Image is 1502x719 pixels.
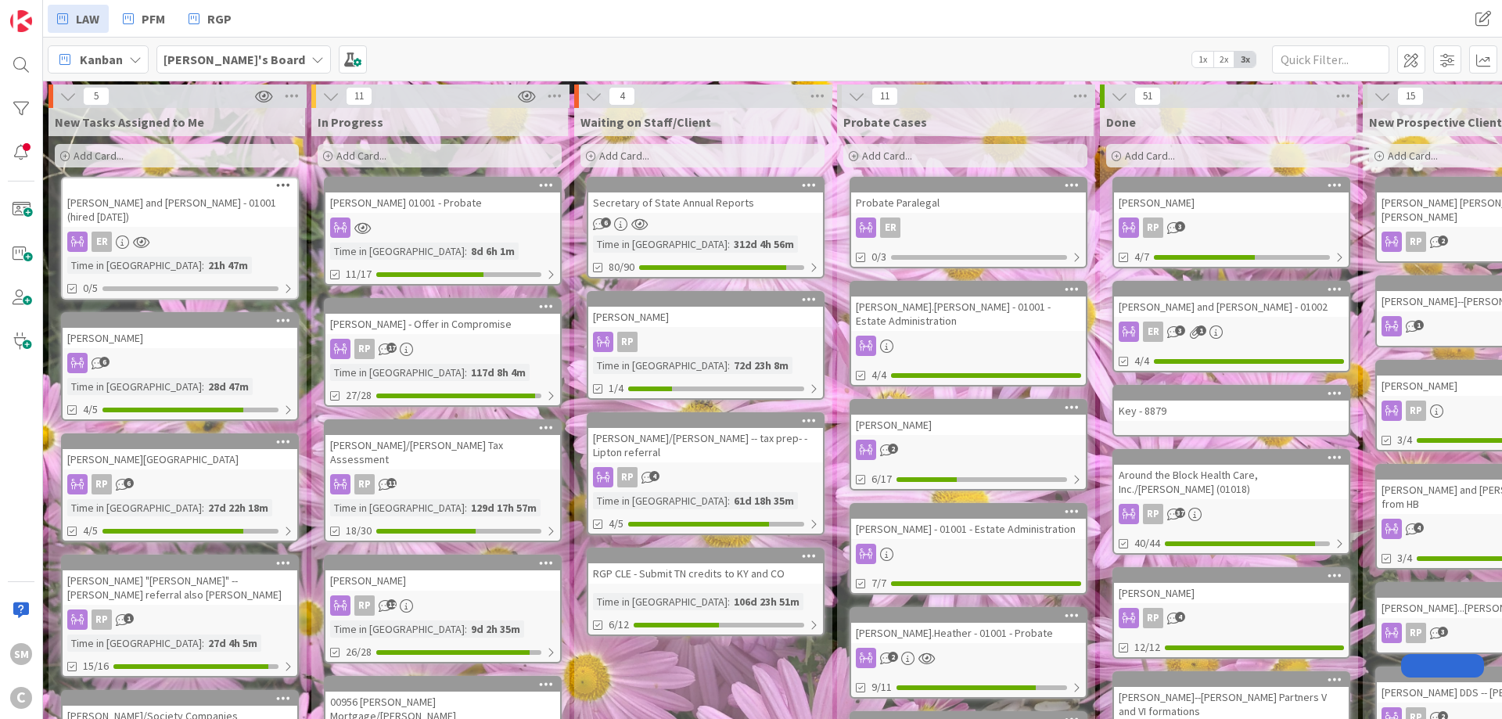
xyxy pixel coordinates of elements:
div: [PERSON_NAME] [1114,192,1349,213]
div: [PERSON_NAME] [1114,583,1349,603]
div: C [10,687,32,709]
div: Time in [GEOGRAPHIC_DATA] [593,235,728,253]
div: RGP CLE - Submit TN credits to KY and CO [588,549,823,584]
span: 1 [1414,320,1424,330]
div: RP [1143,608,1163,628]
div: Time in [GEOGRAPHIC_DATA] [593,357,728,374]
span: 6 [601,217,611,228]
span: 2 [1438,235,1448,246]
div: RP [325,474,560,494]
span: Add Card... [74,149,124,163]
div: [PERSON_NAME] and [PERSON_NAME] - 01001 (hired [DATE]) [63,178,297,227]
div: [PERSON_NAME].Heather - 01001 - Probate [851,609,1086,643]
span: : [465,620,467,638]
span: 1/4 [609,380,623,397]
span: 6/17 [871,471,892,487]
div: 312d 4h 56m [730,235,798,253]
div: [PERSON_NAME] - Offer in Compromise [325,314,560,334]
span: 4/5 [83,401,98,418]
div: [PERSON_NAME] and [PERSON_NAME] - 01002 [1114,282,1349,317]
span: 37 [1175,508,1185,518]
span: 3/4 [1397,432,1412,448]
div: Key - 8879 [1114,386,1349,421]
div: [PERSON_NAME] [588,307,823,327]
div: Time in [GEOGRAPHIC_DATA] [67,635,202,652]
span: 11/17 [346,266,372,282]
div: [PERSON_NAME] 01001 - Probate [325,178,560,213]
div: [PERSON_NAME] [63,314,297,348]
span: 18/30 [346,523,372,539]
div: [PERSON_NAME]/[PERSON_NAME] -- tax prep- - Lipton referral [588,428,823,462]
span: 4 [1175,612,1185,622]
div: [PERSON_NAME]/[PERSON_NAME] Tax Assessment [325,435,560,469]
span: 6 [124,478,134,488]
span: 27/28 [346,387,372,404]
div: RP [1143,217,1163,238]
div: Around the Block Health Care, Inc./[PERSON_NAME] (01018) [1114,451,1349,499]
div: RP [354,339,375,359]
span: 11 [386,478,397,488]
span: 3x [1234,52,1256,67]
span: : [202,499,204,516]
span: 9/11 [871,679,892,696]
span: 11 [871,87,898,106]
span: 12 [386,599,397,609]
span: 2x [1213,52,1234,67]
div: Key - 8879 [1114,401,1349,421]
input: Quick Filter... [1272,45,1389,74]
span: 7/7 [871,575,886,591]
div: RP [63,474,297,494]
div: RP [325,339,560,359]
span: 15/16 [83,658,109,674]
span: 4/4 [871,367,886,383]
span: LAW [76,9,99,28]
span: Done [1106,114,1136,130]
div: [PERSON_NAME] [851,415,1086,435]
div: ER [880,217,900,238]
span: 1x [1192,52,1213,67]
div: Time in [GEOGRAPHIC_DATA] [330,243,465,260]
span: 6 [99,357,110,367]
span: 5 [83,87,110,106]
span: 0/5 [83,280,98,297]
a: RGP [179,5,241,33]
div: RP [617,467,638,487]
div: [PERSON_NAME] and [PERSON_NAME] - 01002 [1114,297,1349,317]
div: Time in [GEOGRAPHIC_DATA] [593,492,728,509]
div: [PERSON_NAME] [1114,569,1349,603]
span: Add Card... [599,149,649,163]
span: 2 [888,652,898,662]
div: Time in [GEOGRAPHIC_DATA] [593,593,728,610]
div: Time in [GEOGRAPHIC_DATA] [330,499,465,516]
div: [PERSON_NAME] 01001 - Probate [325,192,560,213]
div: Time in [GEOGRAPHIC_DATA] [330,364,465,381]
span: 4/7 [1134,249,1149,265]
span: 12/12 [1134,639,1160,656]
span: RGP [207,9,232,28]
div: 21h 47m [204,257,252,274]
div: [PERSON_NAME]/[PERSON_NAME] -- tax prep- - Lipton referral [588,414,823,462]
span: 11 [346,87,372,106]
span: : [202,257,204,274]
div: [PERSON_NAME] [1114,178,1349,213]
div: RP [1406,401,1426,421]
span: Add Card... [1125,149,1175,163]
span: In Progress [318,114,383,130]
span: 3/4 [1397,550,1412,566]
div: [PERSON_NAME].[PERSON_NAME] - 01001 - Estate Administration [851,282,1086,331]
span: 51 [1134,87,1161,106]
div: [PERSON_NAME] [325,556,560,591]
span: : [465,364,467,381]
div: 27d 22h 18m [204,499,272,516]
div: [PERSON_NAME].Heather - 01001 - Probate [851,623,1086,643]
div: 117d 8h 4m [467,364,530,381]
div: RP [63,609,297,630]
div: [PERSON_NAME] "[PERSON_NAME]" -- [PERSON_NAME] referral also [PERSON_NAME] [63,570,297,605]
div: RP [92,609,112,630]
div: 72d 23h 8m [730,357,792,374]
span: Waiting on Staff/Client [580,114,711,130]
div: Time in [GEOGRAPHIC_DATA] [67,378,202,395]
div: [PERSON_NAME] [325,570,560,591]
div: RP [354,595,375,616]
span: 4 [609,87,635,106]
